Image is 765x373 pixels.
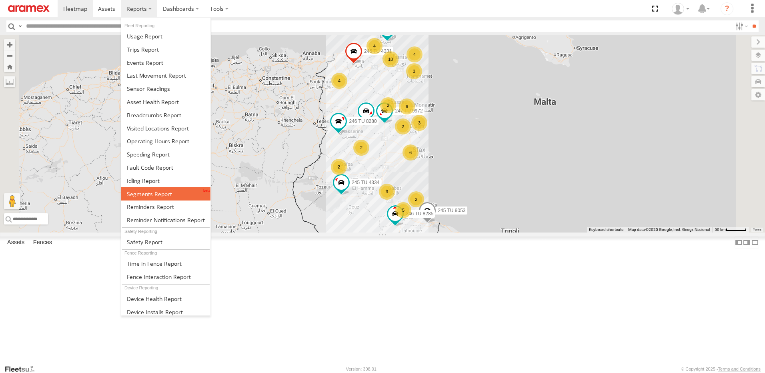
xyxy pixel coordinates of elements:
[403,144,419,160] div: 6
[364,48,392,54] span: 245 TU 4331
[121,122,210,135] a: Visited Locations Report
[382,51,399,67] div: 18
[331,159,347,175] div: 2
[751,89,765,100] label: Map Settings
[589,227,623,233] button: Keyboard shortcuts
[121,95,210,108] a: Asset Health Report
[121,305,210,319] a: Device Installs Report
[331,73,347,89] div: 4
[751,237,759,248] label: Hide Summary Table
[718,367,761,371] a: Terms and Conditions
[4,61,15,72] button: Zoom Home
[121,213,210,227] a: Service Reminder Notifications Report
[4,365,41,373] a: Visit our Website
[121,148,210,161] a: Fleet Speed Report
[395,202,411,218] div: 5
[121,134,210,148] a: Asset Operating Hours Report
[17,20,23,32] label: Search Query
[732,20,749,32] label: Search Filter Options
[380,97,396,113] div: 2
[379,184,395,200] div: 3
[407,46,423,62] div: 4
[121,292,210,305] a: Device Health Report
[743,237,751,248] label: Dock Summary Table to the Right
[712,227,749,233] button: Map Scale: 50 km per 48 pixels
[681,367,761,371] div: © Copyright 2025 -
[721,2,733,15] i: ?
[121,43,210,56] a: Trips Report
[29,237,56,248] label: Fences
[4,193,20,209] button: Drag Pegman onto the map to open Street View
[121,174,210,187] a: Idling Report
[4,50,15,61] button: Zoom out
[353,140,369,156] div: 2
[349,118,376,124] span: 246 TU 8280
[715,227,726,232] span: 50 km
[3,237,28,248] label: Assets
[121,56,210,69] a: Full Events Report
[395,118,411,134] div: 2
[395,108,423,114] span: 247 TU 9972
[438,208,465,213] span: 245 TU 9053
[735,237,743,248] label: Dock Summary Table to the Left
[8,5,50,12] img: aramex-logo.svg
[121,257,210,270] a: Time in Fences Report
[406,63,422,79] div: 3
[121,69,210,82] a: Last Movement Report
[121,270,210,283] a: Fence Interaction Report
[4,39,15,50] button: Zoom in
[121,30,210,43] a: Usage Report
[4,76,15,87] label: Measure
[399,98,415,114] div: 6
[346,367,376,371] div: Version: 308.01
[408,191,424,207] div: 2
[121,187,210,201] a: Segments Report
[121,201,210,214] a: Reminders Report
[669,3,692,15] div: Ahmed Khanfir
[121,82,210,95] a: Sensor Readings
[366,38,382,54] div: 4
[121,108,210,122] a: Breadcrumbs Report
[406,211,433,217] span: 246 TU 8285
[352,180,379,185] span: 245 TU 4334
[411,115,427,131] div: 3
[753,228,761,231] a: Terms (opens in new tab)
[121,161,210,174] a: Fault Code Report
[121,235,210,249] a: Safety Report
[628,227,710,232] span: Map data ©2025 Google, Inst. Geogr. Nacional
